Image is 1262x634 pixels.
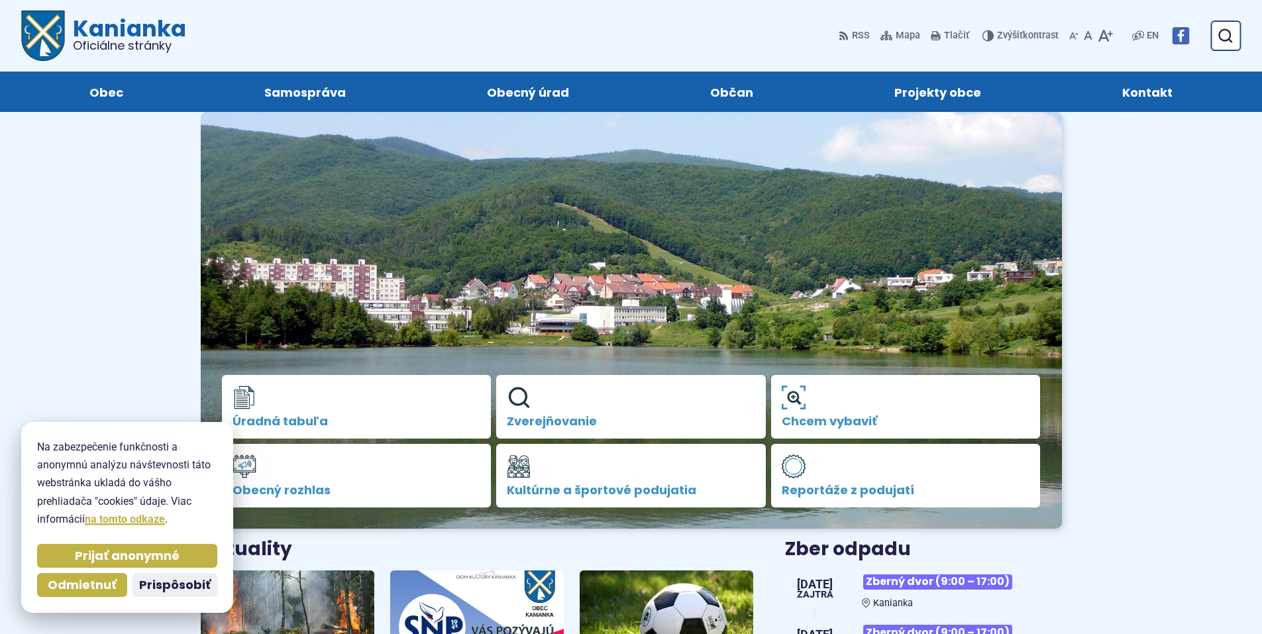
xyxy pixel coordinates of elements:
[797,578,833,590] span: [DATE]
[73,40,186,52] span: Oficiálne stránky
[1065,72,1230,112] a: Kontakt
[89,72,123,112] span: Obec
[222,375,492,439] a: Úradná tabuľa
[75,549,180,564] span: Prijať anonymné
[507,484,755,497] span: Kultúrne a športové podujatia
[48,578,117,593] span: Odmietnuť
[797,590,833,600] span: Zajtra
[653,72,811,112] a: Občan
[785,539,1061,560] h3: Zber odpadu
[785,569,1061,609] a: Zberný dvor (9:00 – 17:00) Kanianka [DATE] Zajtra
[1122,72,1173,112] span: Kontakt
[997,30,1059,42] span: kontrast
[507,415,755,428] span: Zverejňovanie
[496,444,766,507] a: Kultúrne a športové podujatia
[37,544,217,568] button: Prijať anonymné
[1147,28,1159,44] span: EN
[896,28,920,44] span: Mapa
[65,17,186,52] h1: Kanianka
[928,22,972,50] button: Tlačiť
[852,28,870,44] span: RSS
[944,30,969,42] span: Tlačiť
[837,72,1039,112] a: Projekty obce
[37,573,127,597] button: Odmietnuť
[997,30,1023,41] span: Zvýšiť
[222,444,492,507] a: Obecný rozhlas
[32,72,180,112] a: Obec
[429,72,626,112] a: Obecný úrad
[201,539,292,560] h3: Aktuality
[873,598,913,609] span: Kanianka
[771,375,1041,439] a: Chcem vybaviť
[782,415,1030,428] span: Chcem vybaviť
[878,22,923,50] a: Mapa
[233,415,481,428] span: Úradná tabuľa
[1067,22,1081,50] button: Zmenšiť veľkosť písma
[982,22,1061,50] button: Zvýšiťkontrast
[771,444,1041,507] a: Reportáže z podujatí
[207,72,403,112] a: Samospráva
[139,578,211,593] span: Prispôsobiť
[37,438,217,528] p: Na zabezpečenie funkčnosti a anonymnú analýzu návštevnosti táto webstránka ukladá do vášho prehli...
[264,72,346,112] span: Samospráva
[487,72,569,112] span: Obecný úrad
[132,573,217,597] button: Prispôsobiť
[21,11,65,61] img: Prejsť na domovskú stránku
[894,72,981,112] span: Projekty obce
[21,11,186,61] a: Logo Kanianka, prejsť na domovskú stránku.
[233,484,481,497] span: Obecný rozhlas
[839,22,872,50] a: RSS
[710,72,753,112] span: Občan
[1081,22,1095,50] button: Nastaviť pôvodnú veľkosť písma
[85,513,165,525] a: na tomto odkaze
[1172,27,1189,44] img: Prejsť na Facebook stránku
[863,574,1012,590] span: Zberný dvor (9:00 – 17:00)
[782,484,1030,497] span: Reportáže z podujatí
[496,375,766,439] a: Zverejňovanie
[1095,22,1116,50] button: Zväčšiť veľkosť písma
[1144,28,1161,44] a: EN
